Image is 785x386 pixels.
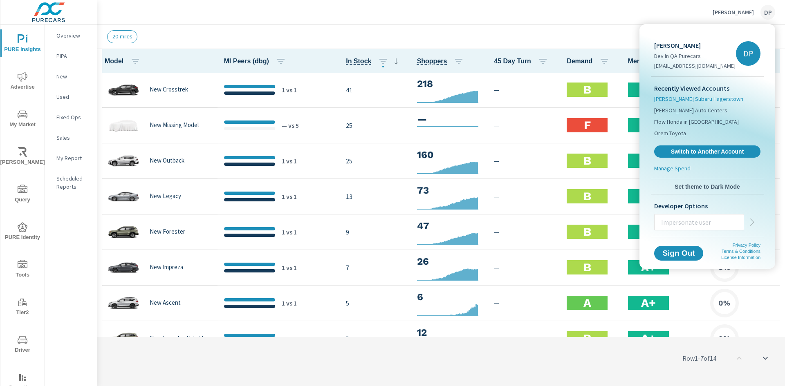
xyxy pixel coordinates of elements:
p: Dev In QA Purecars [654,52,736,60]
span: Orem Toyota [654,129,686,137]
input: Impersonate user [655,212,744,233]
a: Terms & Conditions [722,249,760,254]
p: [EMAIL_ADDRESS][DOMAIN_NAME] [654,62,736,70]
span: Switch to Another Account [659,148,756,155]
div: DP [736,41,760,66]
p: Developer Options [654,201,760,211]
p: Manage Spend [654,164,691,172]
span: [PERSON_NAME] Auto Centers [654,106,727,114]
a: Manage Spend [651,164,764,176]
a: Switch to Another Account [654,145,760,158]
span: Flow Honda in [GEOGRAPHIC_DATA] [654,118,739,126]
span: [PERSON_NAME] Subaru Hagerstown [654,95,743,103]
p: [PERSON_NAME] [654,40,736,50]
button: Sign Out [654,246,703,261]
span: Sign Out [661,250,697,257]
a: Privacy Policy [733,243,760,248]
span: Set theme to Dark Mode [654,183,760,190]
a: License Information [721,255,760,260]
p: Recently Viewed Accounts [654,83,760,93]
button: Set theme to Dark Mode [651,179,764,194]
